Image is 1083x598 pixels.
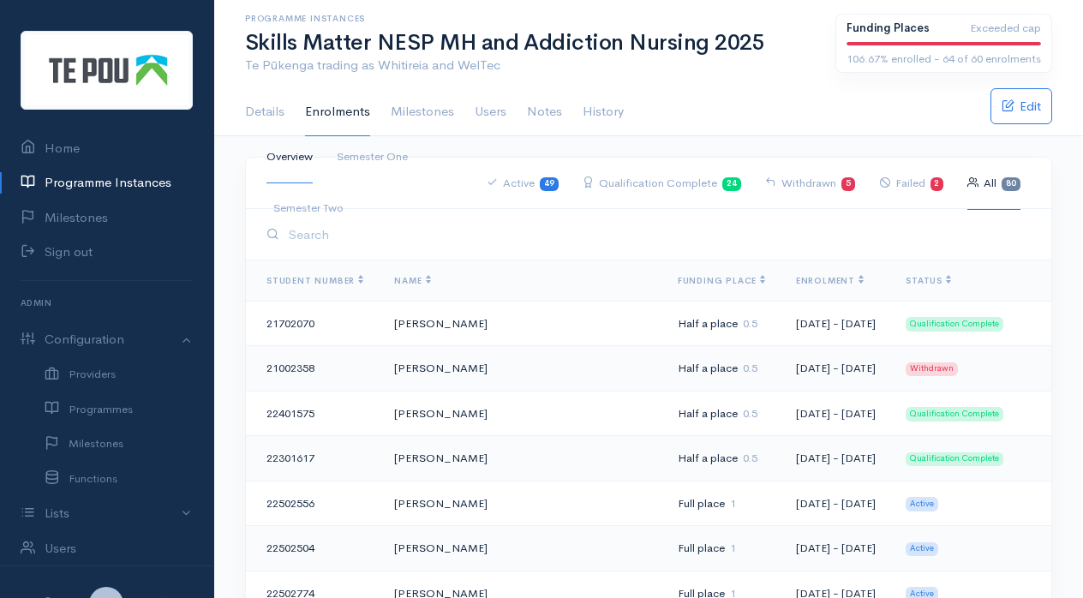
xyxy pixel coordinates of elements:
[266,131,313,183] a: Overview
[678,275,765,286] span: Funding Place
[743,361,757,375] span: 0.5
[730,496,736,511] span: 1
[21,31,193,110] img: Te Pou
[246,481,380,526] td: 22502556
[664,346,782,392] td: Half a place
[934,178,939,188] b: 2
[847,51,1041,68] div: 106.67% enrolled - 64 of 60 enrolments
[246,346,380,392] td: 21002358
[305,88,370,136] a: Enrolments
[847,21,930,35] b: Funding Places
[273,182,344,235] a: Semester Two
[782,526,892,571] td: [DATE] - [DATE]
[782,436,892,481] td: [DATE] - [DATE]
[487,157,559,210] a: Active49
[380,301,664,346] td: [PERSON_NAME]
[782,346,892,392] td: [DATE] - [DATE]
[380,481,664,526] td: [PERSON_NAME]
[730,541,736,555] span: 1
[664,391,782,436] td: Half a place
[906,497,938,511] span: Active
[21,291,193,314] h6: Admin
[782,301,892,346] td: [DATE] - [DATE]
[990,88,1052,124] a: Edit
[906,362,958,376] span: Withdrawn
[527,88,562,136] a: Notes
[380,391,664,436] td: [PERSON_NAME]
[337,131,408,183] a: Semester One
[967,157,1020,210] a: All80
[906,542,938,556] span: Active
[246,526,380,571] td: 22502504
[380,526,664,571] td: [PERSON_NAME]
[266,275,363,286] span: Student Number
[664,301,782,346] td: Half a place
[246,436,380,481] td: 22301617
[664,526,782,571] td: Full place
[544,178,554,188] b: 49
[906,275,951,286] span: Status
[245,88,284,136] a: Details
[796,275,864,286] span: Enrolment
[765,157,855,210] a: Withdrawn5
[846,178,851,188] b: 5
[1006,178,1016,188] b: 80
[380,346,664,392] td: [PERSON_NAME]
[394,275,430,286] span: Name
[245,31,815,56] h1: Skills Matter NESP MH and Addiction Nursing 2025
[970,20,1041,37] span: Exceeded cap
[743,406,757,421] span: 0.5
[583,88,624,136] a: History
[782,481,892,526] td: [DATE] - [DATE]
[782,391,892,436] td: [DATE] - [DATE]
[583,157,741,210] a: Qualification Complete24
[664,436,782,481] td: Half a place
[727,178,737,188] b: 24
[391,88,454,136] a: Milestones
[380,436,664,481] td: [PERSON_NAME]
[245,56,815,75] p: Te Pūkenga trading as Whitireia and WelTec
[743,451,757,465] span: 0.5
[906,317,1003,331] span: Qualification Complete
[245,14,815,23] h6: Programme Instances
[906,407,1003,421] span: Qualification Complete
[284,217,1031,252] input: Search
[879,157,944,210] a: Failed2
[475,88,506,136] a: Users
[743,316,757,331] span: 0.5
[246,391,380,436] td: 22401575
[664,481,782,526] td: Full place
[906,452,1003,466] span: Qualification Complete
[246,301,380,346] td: 21702070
